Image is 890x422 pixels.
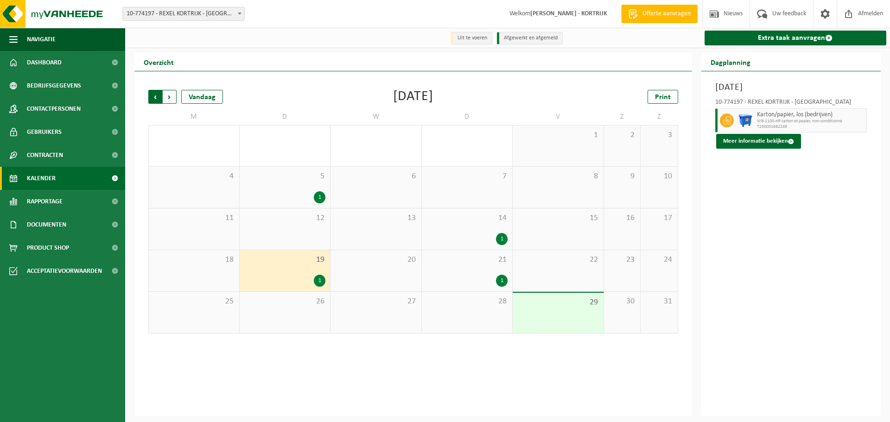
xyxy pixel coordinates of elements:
a: Extra taak aanvragen [705,31,887,45]
span: 23 [609,255,636,265]
span: 25 [153,296,235,307]
h2: Dagplanning [701,53,760,71]
span: Kalender [27,167,56,190]
span: 10-774197 - REXEL KORTRIJK - KUURNE [122,7,245,21]
span: 8 [517,171,599,182]
span: Bedrijfsgegevens [27,74,81,97]
span: 24 [645,255,673,265]
span: 6 [335,171,417,182]
span: 11 [153,213,235,223]
span: 28 [426,296,508,307]
td: D [422,108,513,125]
span: 3 [645,130,673,140]
div: 1 [496,275,508,287]
a: Print [648,90,678,104]
span: WB-1100-HP carton et papier, non-conditionné [757,119,865,124]
div: 1 [314,275,325,287]
span: Gebruikers [27,120,62,144]
span: Contracten [27,144,63,167]
span: Karton/papier, los (bedrijven) [757,111,865,119]
span: 15 [517,213,599,223]
td: V [513,108,604,125]
td: Z [604,108,641,125]
td: M [148,108,240,125]
span: 2 [609,130,636,140]
span: Acceptatievoorwaarden [27,259,102,283]
span: Product Shop [27,236,69,259]
span: Dashboard [27,51,62,74]
span: 1 [517,130,599,140]
span: Documenten [27,213,66,236]
span: Navigatie [27,28,56,51]
span: 29 [517,297,599,308]
span: 5 [244,171,326,182]
li: Uit te voeren [451,32,492,44]
span: Volgende [163,90,177,104]
a: Offerte aanvragen [621,5,698,23]
span: 13 [335,213,417,223]
div: 10-774197 - REXEL KORTRIJK - [GEOGRAPHIC_DATA] [715,99,867,108]
span: Vorige [148,90,162,104]
span: 18 [153,255,235,265]
span: 26 [244,296,326,307]
td: W [331,108,422,125]
h2: Overzicht [134,53,183,71]
div: 1 [314,191,325,203]
span: 27 [335,296,417,307]
span: 10 [645,171,673,182]
div: Vandaag [181,90,223,104]
div: [DATE] [393,90,433,104]
span: 19 [244,255,326,265]
img: WB-1100-HPE-BE-01 [738,113,752,127]
span: 30 [609,296,636,307]
h3: [DATE] [715,81,867,94]
span: 16 [609,213,636,223]
span: Offerte aanvragen [640,9,693,19]
span: 10-774197 - REXEL KORTRIJK - KUURNE [123,7,244,20]
span: 9 [609,171,636,182]
span: T250001682249 [757,124,865,130]
span: 7 [426,171,508,182]
strong: [PERSON_NAME] - KORTRIJK [530,10,607,17]
span: 4 [153,171,235,182]
td: Z [641,108,678,125]
span: 14 [426,213,508,223]
span: 22 [517,255,599,265]
span: Rapportage [27,190,63,213]
span: 17 [645,213,673,223]
span: 20 [335,255,417,265]
span: 31 [645,296,673,307]
span: 12 [244,213,326,223]
span: 21 [426,255,508,265]
li: Afgewerkt en afgemeld [497,32,563,44]
span: Contactpersonen [27,97,81,120]
button: Meer informatie bekijken [716,134,801,149]
span: Print [655,94,671,101]
td: D [240,108,331,125]
div: 1 [496,233,508,245]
